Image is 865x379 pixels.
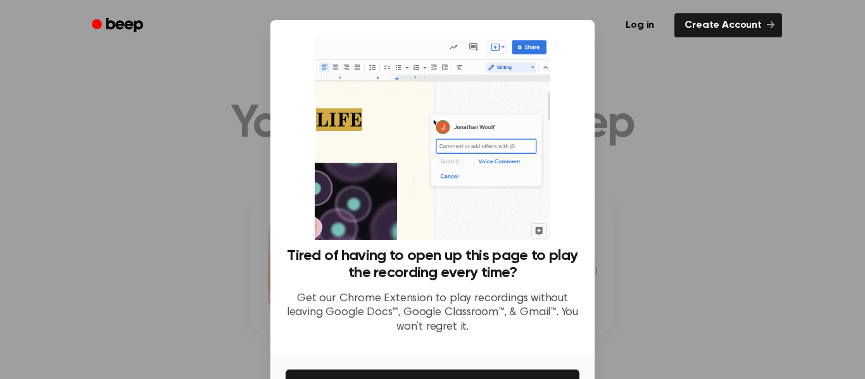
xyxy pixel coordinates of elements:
img: Beep extension in action [315,35,550,240]
h3: Tired of having to open up this page to play the recording every time? [286,247,579,282]
p: Get our Chrome Extension to play recordings without leaving Google Docs™, Google Classroom™, & Gm... [286,292,579,335]
a: Create Account [674,13,782,37]
a: Log in [613,11,667,40]
a: Beep [83,13,155,38]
